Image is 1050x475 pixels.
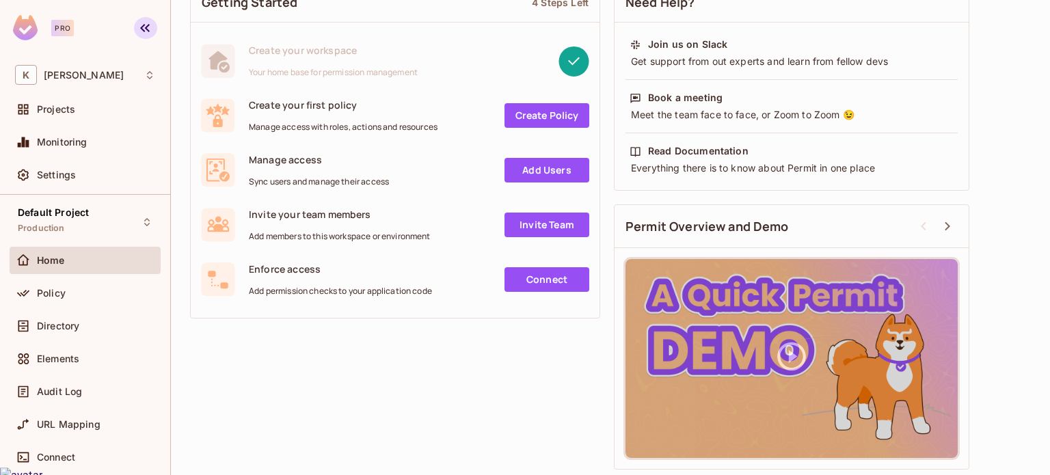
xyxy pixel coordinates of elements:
[249,122,437,133] span: Manage access with roles, actions and resources
[37,169,76,180] span: Settings
[18,207,89,218] span: Default Project
[18,223,65,234] span: Production
[13,15,38,40] img: SReyMgAAAABJRU5ErkJggg==
[249,286,432,297] span: Add permission checks to your application code
[630,55,954,68] div: Get support from out experts and learn from fellow devs
[37,386,82,397] span: Audit Log
[504,103,589,128] a: Create Policy
[625,218,789,235] span: Permit Overview and Demo
[249,98,437,111] span: Create your first policy
[15,65,37,85] span: K
[249,262,432,275] span: Enforce access
[249,67,418,78] span: Your home base for permission management
[648,91,723,105] div: Book a meeting
[249,176,389,187] span: Sync users and manage their access
[37,104,75,115] span: Projects
[249,153,389,166] span: Manage access
[37,419,100,430] span: URL Mapping
[504,213,589,237] a: Invite Team
[249,44,418,57] span: Create your workspace
[37,288,66,299] span: Policy
[37,321,79,331] span: Directory
[51,20,74,36] div: Pro
[630,108,954,122] div: Meet the team face to face, or Zoom to Zoom 😉
[249,231,431,242] span: Add members to this workspace or environment
[504,158,589,182] a: Add Users
[37,137,87,148] span: Monitoring
[630,161,954,175] div: Everything there is to know about Permit in one place
[37,452,75,463] span: Connect
[44,70,124,81] span: Workspace: kirti
[37,353,79,364] span: Elements
[648,38,727,51] div: Join us on Slack
[504,267,589,292] a: Connect
[37,255,65,266] span: Home
[648,144,749,158] div: Read Documentation
[249,208,431,221] span: Invite your team members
